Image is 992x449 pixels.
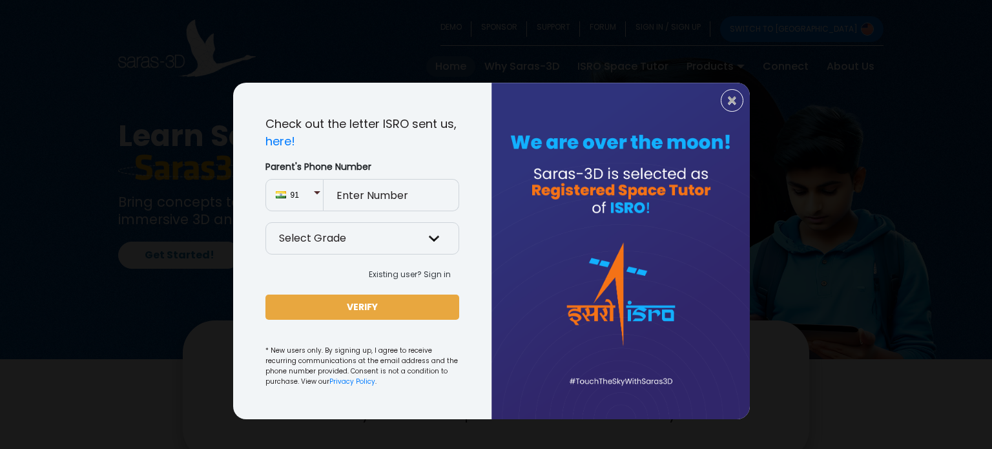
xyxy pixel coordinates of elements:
button: VERIFY [265,295,459,320]
a: here! [265,133,295,149]
label: Parent's Phone Number [265,160,459,174]
small: * New users only. By signing up, I agree to receive recurring communications at the email address... [265,346,459,387]
span: 91 [291,189,313,201]
button: Existing user? Sign in [360,265,459,284]
input: Enter Number [324,179,459,211]
p: Check out the letter ISRO sent us, [265,115,459,150]
button: Close [721,89,743,112]
a: Privacy Policy [329,377,375,386]
span: × [727,92,738,109]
